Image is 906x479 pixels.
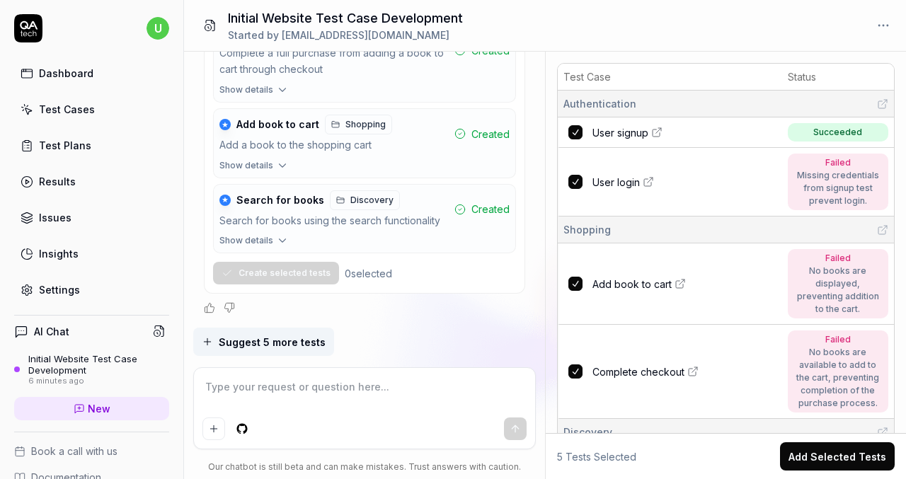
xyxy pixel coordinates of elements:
[563,222,611,237] span: Shopping
[147,17,169,40] span: u
[14,353,169,386] a: Initial Website Test Case Development6 minutes ago
[202,417,225,440] button: Add attachment
[592,125,779,140] a: User signup
[214,185,515,235] button: ★Search for booksDiscoverySearch for books using the search functionalityCreated
[31,444,117,458] span: Book a call with us
[813,126,862,139] div: Succeeded
[39,102,95,117] div: Test Cases
[219,159,273,172] span: Show details
[14,204,169,231] a: Issues
[14,132,169,159] a: Test Plans
[780,442,895,471] button: Add Selected Tests
[592,125,648,140] span: User signup
[471,202,510,217] span: Created
[219,119,231,130] div: ★
[219,137,449,154] div: Add a book to the shopping cart
[795,252,881,265] div: Failed
[325,115,392,134] a: Shopping
[330,190,400,210] a: Discovery
[88,401,110,416] span: New
[219,195,231,206] div: ★
[14,397,169,420] a: New
[558,64,782,91] th: Test Case
[219,335,326,350] span: Suggest 5 more tests
[14,240,169,267] a: Insights
[14,59,169,87] a: Dashboard
[39,210,71,225] div: Issues
[213,262,339,284] button: Create selected tests
[592,277,779,292] a: Add book to cart
[345,266,392,281] div: 0 selected
[592,364,779,379] a: Complete checkout
[219,213,449,229] div: Search for books using the search functionality
[14,96,169,123] a: Test Cases
[592,277,672,292] span: Add book to cart
[795,169,881,207] div: Missing credentials from signup test prevent login.
[39,174,76,189] div: Results
[14,168,169,195] a: Results
[592,175,779,190] a: User login
[219,83,273,96] span: Show details
[592,364,684,379] span: Complete checkout
[28,353,169,376] div: Initial Website Test Case Development
[236,194,324,207] span: Search for books
[34,324,69,339] h4: AI Chat
[14,444,169,458] a: Book a call with us
[14,276,169,304] a: Settings
[214,159,515,178] button: Show details
[236,118,319,131] span: Add book to cart
[345,118,386,131] span: Shopping
[795,265,881,316] div: No books are displayed, preventing addition to the cart.
[795,156,881,169] div: Failed
[282,29,449,41] span: [EMAIL_ADDRESS][DOMAIN_NAME]
[39,138,91,153] div: Test Plans
[782,64,894,91] th: Status
[557,449,636,464] span: 5 Tests Selected
[592,175,640,190] span: User login
[224,302,235,313] button: Negative feedback
[193,461,537,473] div: Our chatbot is still beta and can make mistakes. Trust answers with caution.
[471,127,510,142] span: Created
[39,66,93,81] div: Dashboard
[39,246,79,261] div: Insights
[228,28,463,42] div: Started by
[228,8,463,28] h1: Initial Website Test Case Development
[28,376,169,386] div: 6 minutes ago
[563,96,636,111] span: Authentication
[214,109,515,159] button: ★Add book to cartShoppingAdd a book to the shopping cartCreated
[795,346,881,410] div: No books are available to add to the cart, preventing completion of the purchase process.
[219,45,449,78] div: Complete a full purchase from adding a book to cart through checkout
[563,425,612,439] span: Discovery
[350,194,394,207] span: Discovery
[193,328,334,356] button: Suggest 5 more tests
[795,333,881,346] div: Failed
[214,83,515,102] button: Show details
[204,302,215,313] button: Positive feedback
[39,282,80,297] div: Settings
[219,234,273,247] span: Show details
[214,234,515,253] button: Show details
[147,14,169,42] button: u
